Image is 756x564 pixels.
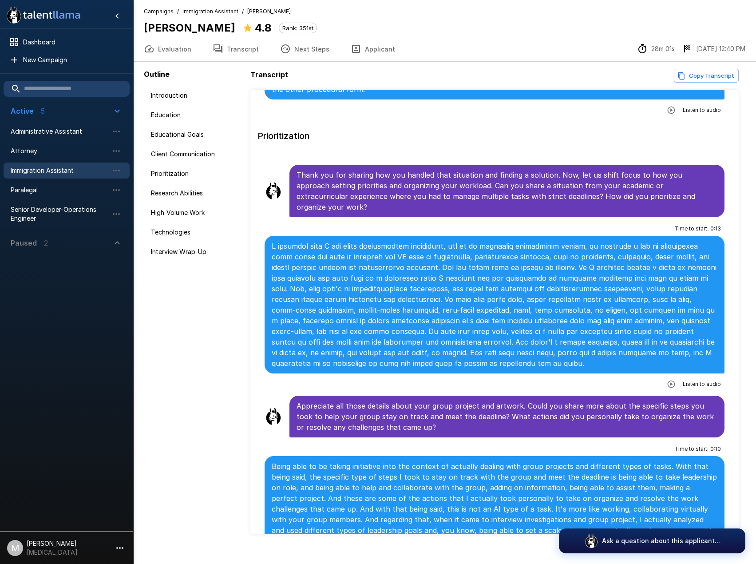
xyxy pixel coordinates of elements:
span: [PERSON_NAME] [247,7,291,16]
div: The date and time when the interview was completed [682,44,745,54]
button: Evaluation [133,36,202,61]
img: llama_clean.png [265,408,282,425]
h6: Prioritization [257,122,732,145]
span: Time to start : [674,224,709,233]
button: Transcript [202,36,269,61]
span: Time to start : [674,445,709,453]
div: Interview Wrap-Up [144,244,247,260]
p: Appreciate all those details about your group project and artwork. Could you share more about the... [297,401,717,433]
span: Education [151,111,240,119]
span: Listen to audio [683,106,721,115]
span: 0 : 10 [710,445,721,453]
p: Ask a question about this applicant... [602,536,720,545]
span: 0 : 13 [710,224,721,233]
b: 4.8 [255,21,272,34]
div: Research Abilities [144,185,247,201]
div: High-Volume Work [144,205,247,221]
div: Prioritization [144,166,247,182]
button: Applicant [340,36,406,61]
div: Educational Goals [144,127,247,143]
span: Technologies [151,228,240,237]
span: / [177,7,179,16]
span: Listen to audio [683,380,721,389]
p: [DATE] 12:40 PM [696,44,745,53]
button: Ask a question about this applicant... [559,528,745,553]
span: / [242,7,244,16]
span: Rank: 351st [279,24,317,32]
b: Outline [144,70,170,79]
span: Educational Goals [151,130,240,139]
p: 28m 01s [651,44,675,53]
div: Education [144,107,247,123]
span: Client Communication [151,150,240,159]
b: Transcript [250,70,288,79]
button: Next Steps [269,36,340,61]
span: Interview Wrap-Up [151,247,240,256]
u: Campaigns [144,8,174,15]
div: Client Communication [144,146,247,162]
span: Prioritization [151,169,240,178]
p: L ipsumdol sita C adi elits doeiusmodtem incididunt, utl et do magnaaliq enimadminim veniam, qu n... [272,241,717,369]
p: Being able to be taking initiative into the context of actually dealing with group projects and d... [272,461,717,546]
span: Research Abilities [151,189,240,198]
div: Introduction [144,87,247,103]
span: Introduction [151,91,240,100]
img: llama_clean.png [265,182,282,200]
span: High-Volume Work [151,208,240,217]
u: Immigration Assistant [182,8,238,15]
div: The time between starting and completing the interview [637,44,675,54]
button: Copy transcript [674,69,739,83]
p: Thank you for sharing how you handled that situation and finding a solution. Now, let us shift fo... [297,170,717,212]
div: Technologies [144,224,247,240]
img: logo_glasses@2x.png [584,534,598,548]
b: [PERSON_NAME] [144,21,235,34]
